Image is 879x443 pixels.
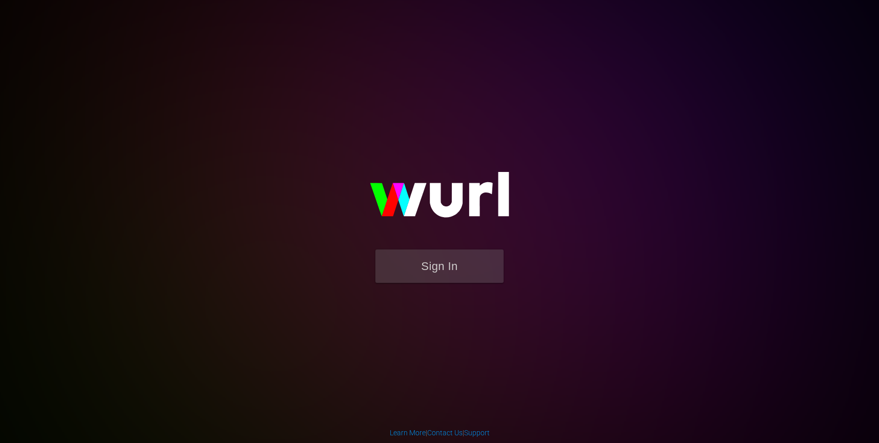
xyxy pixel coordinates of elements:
button: Sign In [375,249,504,283]
img: wurl-logo-on-black-223613ac3d8ba8fe6dc639794a292ebdb59501304c7dfd60c99c58986ef67473.svg [337,150,542,249]
a: Learn More [390,429,426,437]
a: Support [464,429,490,437]
div: | | [390,428,490,438]
a: Contact Us [427,429,463,437]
